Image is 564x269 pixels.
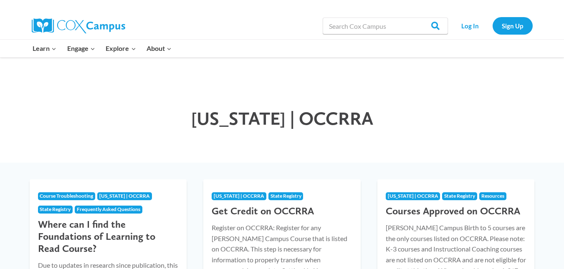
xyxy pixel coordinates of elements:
span: State Registry [444,193,475,199]
span: [US_STATE] | OCCRRA [191,107,373,129]
h3: Courses Approved on OCCRRA [386,205,526,217]
a: Log In [452,17,488,34]
nav: Secondary Navigation [452,17,533,34]
span: [US_STATE] | OCCRRA [99,193,150,199]
a: Sign Up [493,17,533,34]
span: State Registry [40,206,71,212]
h3: Get Credit on OCCRRA [212,205,352,217]
h3: Where can I find the Foundations of Learning to Read Course? [38,219,179,254]
span: Explore [106,43,136,54]
input: Search Cox Campus [323,18,448,34]
span: State Registry [271,193,301,199]
span: Frequently Asked Questions [77,206,140,212]
span: [US_STATE] | OCCRRA [214,193,264,199]
span: [US_STATE] | OCCRRA [388,193,438,199]
span: Course Troubleshooting [40,193,93,199]
nav: Primary Navigation [28,40,177,57]
span: Learn [33,43,56,54]
span: About [147,43,172,54]
span: Resources [481,193,504,199]
img: Cox Campus [32,18,125,33]
span: Engage [67,43,95,54]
